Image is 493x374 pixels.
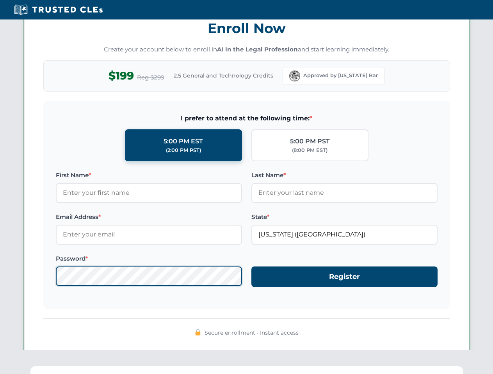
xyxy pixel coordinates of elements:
[251,171,438,180] label: Last Name
[137,73,164,82] span: Reg $299
[205,328,299,337] span: Secure enrollment • Instant access
[43,16,450,41] h3: Enroll Now
[251,266,438,287] button: Register
[166,146,201,154] div: (2:00 PM PST)
[217,46,298,53] strong: AI in the Legal Profession
[251,225,438,244] input: Florida (FL)
[56,171,242,180] label: First Name
[12,4,105,16] img: Trusted CLEs
[164,136,203,146] div: 5:00 PM EST
[251,212,438,222] label: State
[56,225,242,244] input: Enter your email
[251,183,438,203] input: Enter your last name
[43,45,450,54] p: Create your account below to enroll in and start learning immediately.
[56,254,242,263] label: Password
[109,67,134,85] span: $199
[289,71,300,81] img: Florida Bar
[195,329,201,335] img: 🔒
[290,136,330,146] div: 5:00 PM PST
[56,113,438,123] span: I prefer to attend at the following time:
[303,72,378,79] span: Approved by [US_STATE] Bar
[56,212,242,222] label: Email Address
[56,183,242,203] input: Enter your first name
[174,71,273,80] span: 2.5 General and Technology Credits
[292,146,327,154] div: (8:00 PM EST)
